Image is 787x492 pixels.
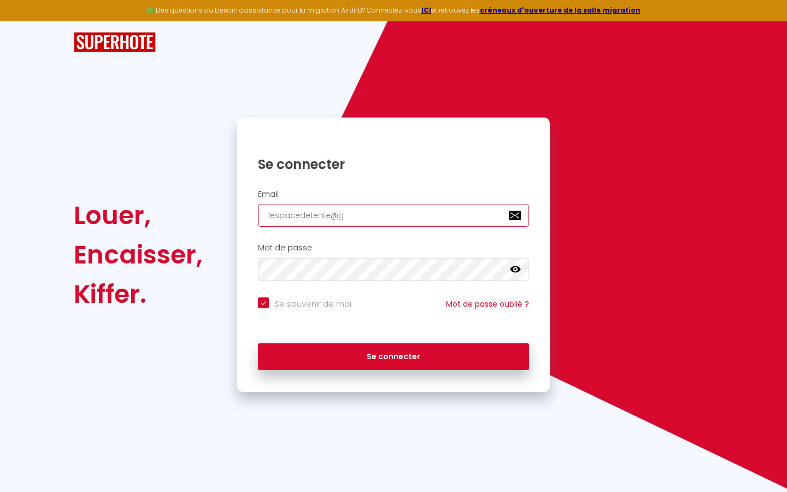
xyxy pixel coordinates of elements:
[74,32,156,52] img: SuperHote logo
[74,235,203,274] div: Encaisser,
[421,5,431,15] a: ICI
[74,274,203,314] div: Kiffer.
[258,343,529,371] button: Se connecter
[480,5,641,15] a: créneaux d'ouverture de la salle migration
[9,4,42,37] button: Ouvrir le widget de chat LiveChat
[258,156,529,173] h1: Se connecter
[258,243,529,253] h2: Mot de passe
[446,298,529,309] a: Mot de passe oublié ?
[74,196,203,235] div: Louer,
[258,204,529,227] input: Ton Email
[258,190,529,199] h2: Email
